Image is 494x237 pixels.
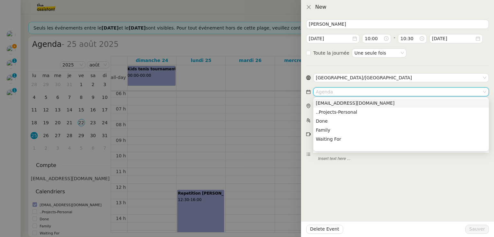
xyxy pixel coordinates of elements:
[316,136,486,142] div: Waiting For
[306,4,311,10] button: Close
[313,50,349,56] span: Toute la journée
[316,127,486,133] div: Family
[316,109,486,115] div: ..Projects-Personal
[306,225,343,234] button: Delete Event
[465,225,489,234] button: Sauver
[313,108,489,117] nz-option-item: ..Projects-Personal
[313,126,489,135] nz-option-item: Family
[313,135,489,144] nz-option-item: Waiting For
[354,49,404,57] nz-select-item: Une seule fois
[313,99,489,108] nz-option-item: bendelahaye@gmail.com
[316,74,486,82] nz-select-item: Europe/Zurich
[365,35,383,42] input: Sélectionner l'heure
[306,20,489,29] input: Ajouter un titre
[313,117,489,126] nz-option-item: Done
[315,4,489,11] div: New
[400,35,419,42] input: Sélectionner l'heure
[394,35,395,40] span: -
[316,100,486,106] div: [EMAIL_ADDRESS][DOMAIN_NAME]
[310,225,339,233] span: Delete Event
[432,35,475,42] input: Sélectionner une date
[309,35,352,42] input: Sélectionner une date
[316,118,486,124] div: Done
